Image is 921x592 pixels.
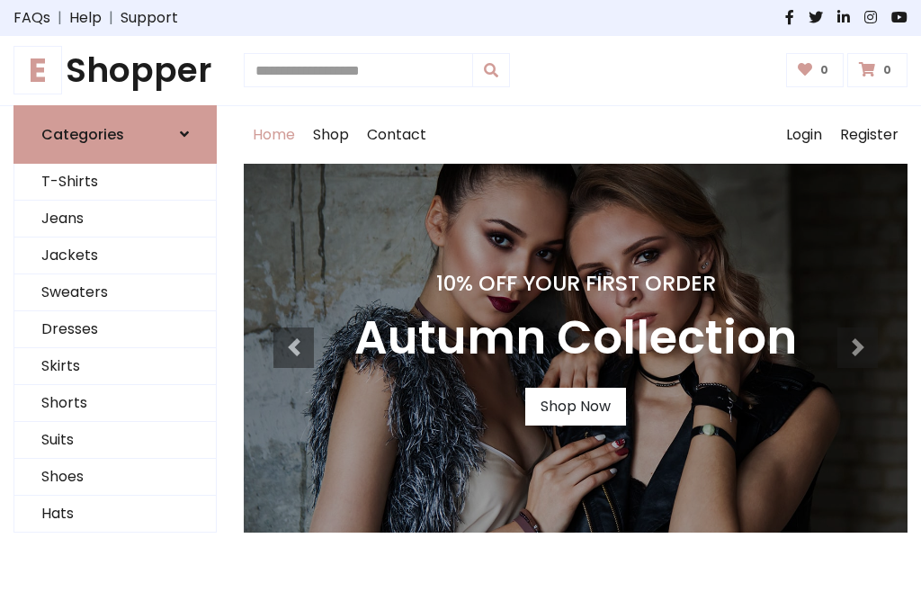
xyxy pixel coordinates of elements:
span: 0 [879,62,896,78]
a: Home [244,106,304,164]
a: Sweaters [14,274,216,311]
h1: Shopper [13,50,217,91]
a: Categories [13,105,217,164]
a: Shop Now [525,388,626,426]
span: E [13,46,62,94]
a: Shorts [14,385,216,422]
a: Shoes [14,459,216,496]
a: Register [831,106,908,164]
a: Shop [304,106,358,164]
a: T-Shirts [14,164,216,201]
h6: Categories [41,126,124,143]
a: Hats [14,496,216,533]
a: 0 [786,53,845,87]
a: Jeans [14,201,216,238]
span: | [102,7,121,29]
h4: 10% Off Your First Order [354,271,797,296]
h3: Autumn Collection [354,310,797,366]
a: Dresses [14,311,216,348]
a: Contact [358,106,435,164]
span: 0 [816,62,833,78]
a: Suits [14,422,216,459]
a: Login [777,106,831,164]
a: EShopper [13,50,217,91]
a: Help [69,7,102,29]
a: Jackets [14,238,216,274]
a: Support [121,7,178,29]
a: Skirts [14,348,216,385]
a: 0 [847,53,908,87]
a: FAQs [13,7,50,29]
span: | [50,7,69,29]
